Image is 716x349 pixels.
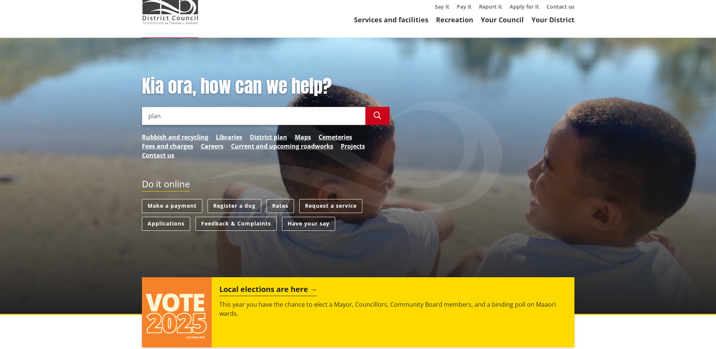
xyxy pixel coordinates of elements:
[282,217,335,231] a: Have your say
[266,199,294,213] a: Rates
[219,285,317,296] h2: Local elections are here
[142,151,174,160] a: Contact us
[299,199,362,213] a: Request a service
[681,317,708,344] iframe: Messenger Launcher
[547,3,574,10] a: Contact us
[531,15,574,24] a: Your District
[142,179,190,192] h2: Do it online
[142,142,193,151] a: Fees and charges
[295,133,311,142] a: Maps
[219,300,567,318] p: This year you have the chance to elect a Mayor, Councillors, Community Board members, and a bindi...
[216,133,242,142] a: Libraries
[231,142,333,151] a: Current and upcoming roadworks
[250,133,287,142] a: District plan
[142,277,574,347] a: Local elections are here This year you have the chance to elect a Mayor, Councillors, Community B...
[196,217,277,231] a: Feedback & Complaints
[142,199,202,213] a: Make a payment
[142,217,190,231] a: Applications
[142,76,390,97] h1: Kia ora, how can we help?
[142,107,365,125] input: Search input
[435,3,449,10] a: Say it
[341,142,365,151] a: Projects
[142,277,212,347] img: Vote 2025
[457,3,471,10] a: Pay it
[142,133,208,142] a: Rubbish and recycling
[481,15,524,24] a: Your Council
[479,3,502,10] a: Report it
[436,15,473,24] a: Recreation
[208,199,261,213] a: Register a dog
[354,15,428,24] a: Services and facilities
[201,142,223,151] a: Careers
[510,3,539,10] a: Apply for it
[319,133,352,142] a: Cemeteries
